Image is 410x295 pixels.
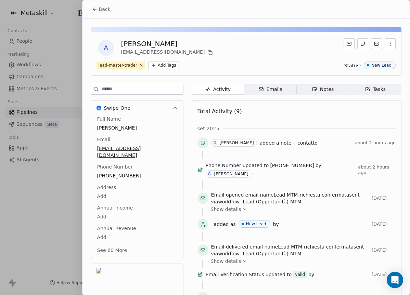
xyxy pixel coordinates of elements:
a: Show details [211,206,391,213]
span: contatto [297,140,318,146]
div: valid [295,271,305,278]
span: Total Activity (9) [197,108,242,115]
div: New Lead [371,63,392,68]
span: email name sent via workflow - [211,243,369,257]
span: Back [99,6,111,13]
div: G [208,171,211,177]
span: [DATE] [372,222,396,227]
span: [DATE] [372,196,396,201]
span: Email opened [211,192,244,198]
span: about 2 hours ago [358,164,396,175]
div: New Lead [246,222,266,226]
div: [PERSON_NAME] [220,140,254,145]
button: Swipe OneSwipe One [91,100,183,116]
div: [PERSON_NAME] [214,172,248,176]
span: by [273,221,279,228]
div: [PERSON_NAME] [121,39,215,49]
span: Show details [211,258,241,265]
span: added as [214,221,236,228]
div: Notes [312,86,334,93]
span: by [308,271,314,278]
span: [PERSON_NAME] [97,124,177,131]
span: by [316,162,321,169]
span: Lead MTM-richiesta confermata [278,244,354,250]
span: Lead (Opportunità)-MTM [243,251,302,256]
span: Lead (Opportunità)-MTM [243,199,302,204]
span: [EMAIL_ADDRESS][DOMAIN_NAME] [97,145,177,159]
span: Address [96,184,118,191]
span: email name sent via workflow - [211,191,369,205]
span: [DATE] [372,247,396,253]
button: See 60 More [93,244,131,256]
div: [EMAIL_ADDRESS][DOMAIN_NAME] [121,49,215,57]
span: Email delivered [211,244,248,250]
span: Phone Number [96,163,134,170]
div: G [214,140,216,146]
span: Status: [344,62,361,69]
a: Show details [211,258,391,265]
a: contatto [297,139,318,147]
span: Annual Revenue [96,225,138,232]
span: about 2 hours ago [355,140,396,146]
div: Tasks [365,86,386,93]
span: Swipe One [104,105,131,111]
span: [PHONE_NUMBER] [97,172,177,179]
img: Swipe One [97,106,101,110]
span: Show details [211,206,241,213]
span: Phone Number [206,162,241,169]
div: lead-master-trader [99,62,137,68]
span: Add [97,213,177,220]
span: updated to [243,162,269,169]
div: Swipe OneSwipe One [91,116,183,258]
button: Add Tags [148,62,179,69]
div: Open Intercom Messenger [387,272,403,288]
span: Add [97,234,177,241]
span: Lead MTM-richiesta confermata [274,192,349,198]
button: Back [88,3,115,15]
span: Full Name [96,116,123,122]
span: added a note - [260,139,295,146]
span: A [98,40,114,56]
span: [PHONE_NUMBER] [270,162,314,169]
span: Add [97,193,177,200]
span: Annual Income [96,204,134,211]
span: Email [96,136,112,143]
span: [DATE] [372,272,396,277]
span: updated to [266,271,292,278]
span: Email Verification Status [206,271,264,278]
span: set 2025 [197,125,219,132]
div: Emails [258,86,282,93]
